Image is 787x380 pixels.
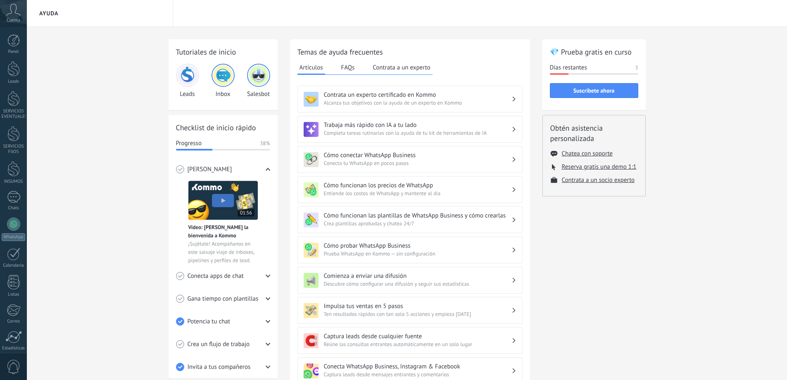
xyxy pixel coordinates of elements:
span: Alcanza tus objetivos con la ayuda de un experto en Kommo [324,99,511,107]
span: Vídeo: [PERSON_NAME] la bienvenida a Kommo [188,223,258,240]
div: Leads [176,64,199,98]
div: Chats [2,206,26,211]
span: Entiende los costos de WhatsApp y mantente al día [324,189,511,198]
span: Crea un flujo de trabajo [188,340,250,349]
div: WhatsApp [2,233,25,241]
h2: Tutoriales de inicio [176,47,270,57]
span: Conecta tu WhatsApp en pocos pasos [324,159,511,167]
button: FAQs [339,61,357,74]
h3: Impulsa tus ventas en 5 pasos [324,302,511,310]
button: Contrata a un experto [371,61,432,74]
h3: Cómo funcionan las plantillas de WhatsApp Business y cómo crearlas [324,212,511,220]
div: Panel [2,49,26,55]
button: Suscríbete ahora [550,83,638,98]
div: SERVICIOS EVENTUALES [2,109,26,119]
img: Meet video [188,181,258,220]
h2: Obtén asistencia personalizada [550,123,638,143]
button: Chatea con soporte [562,150,613,158]
div: SERVICIOS FIJOS [2,144,26,155]
span: Días restantes [550,64,587,72]
h3: Conecta WhatsApp Business, Instagram & Facebook [324,363,511,370]
div: Salesbot [247,64,270,98]
h2: Checklist de inicio rápido [176,122,270,133]
div: Leads [2,79,26,84]
button: Reserva gratis una demo 1:1 [562,163,637,171]
span: Cuenta [7,18,20,23]
h3: Comienza a enviar una difusión [324,272,511,280]
span: Gana tiempo con plantillas [188,295,259,303]
div: Calendario [2,263,26,268]
span: Completa tareas rutinarias con la ayuda de tu kit de herramientas de IA [324,129,511,137]
span: Potencia tu chat [188,318,231,326]
span: Crea plantillas aprobadas y chatea 24/7 [324,220,511,228]
span: Captura leads desde mensajes entrantes y comentarios [324,370,511,379]
h3: Captura leads desde cualquier fuente [324,332,511,340]
span: Invita a tus compañeros [188,363,251,371]
span: Suscríbete ahora [573,88,615,93]
div: Listas [2,292,26,297]
h3: Cómo funcionan los precios de WhatsApp [324,182,511,189]
h3: Contrata un experto certificado en Kommo [324,91,511,99]
span: Prueba WhatsApp en Kommo — sin configuración [324,250,511,258]
h3: Cómo conectar WhatsApp Business [324,151,511,159]
div: INSUMOS [2,179,26,184]
button: Contrata a un socio experto [562,176,635,184]
span: Descubre cómo configurar una difusión y seguir sus estadísticas [324,280,511,288]
span: Progresso [176,139,202,148]
span: [PERSON_NAME] [188,165,232,174]
h3: Cómo probar WhatsApp Business [324,242,511,250]
div: Estadísticas [2,346,26,351]
div: Inbox [212,64,235,98]
span: Conecta apps de chat [188,272,244,280]
span: 38% [260,139,270,148]
span: Ten resultados rápidos con tan solo 5 acciones y empieza [DATE] [324,310,511,318]
button: Artículos [297,61,325,75]
h2: 💎 Prueba gratis en curso [550,47,638,57]
div: Correo [2,319,26,324]
span: 3 [635,64,638,72]
span: ¡Sujétate! Acompáñanos en este salvaje viaje de inboxes, pipelines y perfiles de lead. [188,240,258,265]
h3: Trabaja más rápido con IA a tu lado [324,121,511,129]
h2: Temas de ayuda frecuentes [297,47,523,57]
span: Reúne las consultas entrantes automáticamente en un solo lugar [324,340,511,349]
